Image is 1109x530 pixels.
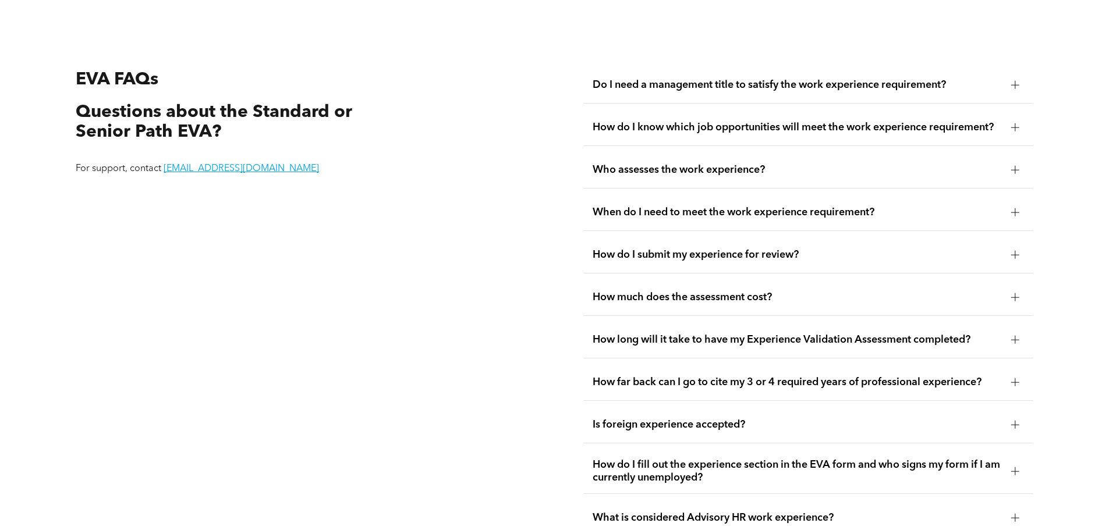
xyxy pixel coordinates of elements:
span: How do I know which job opportunities will meet the work experience requirement? [593,121,1002,134]
span: How far back can I go to cite my 3 or 4 required years of professional experience? [593,376,1002,389]
span: How do I fill out the experience section in the EVA form and who signs my form if I am currently ... [593,458,1002,484]
span: When do I need to meet the work experience requirement? [593,206,1002,219]
span: Questions about the Standard or Senior Path EVA? [76,104,352,141]
span: How do I submit my experience for review? [593,248,1002,261]
a: [EMAIL_ADDRESS][DOMAIN_NAME] [164,164,319,173]
span: What is considered Advisory HR work experience? [593,511,1002,524]
span: For support, contact [76,164,161,173]
span: Do I need a management title to satisfy the work experience requirement? [593,79,1002,91]
span: EVA FAQs [76,71,158,88]
span: Is foreign experience accepted? [593,418,1002,431]
span: Who assesses the work experience? [593,163,1002,176]
span: How much does the assessment cost? [593,291,1002,304]
span: How long will it take to have my Experience Validation Assessment completed? [593,333,1002,346]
